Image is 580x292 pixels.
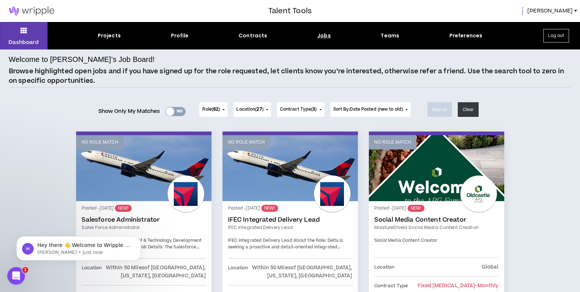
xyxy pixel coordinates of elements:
a: No Role Match [76,135,212,201]
p: Posted - [DATE] [228,205,352,212]
sup: NEW! [261,205,278,212]
p: Location [228,264,248,280]
button: Sort By:Date Posted (new to old) [330,102,411,117]
p: Within 50 Miles of [GEOGRAPHIC_DATA], [US_STATE], [GEOGRAPHIC_DATA] [102,264,206,280]
button: Location(27) [233,102,271,117]
a: IFEC Integrated Delivery Lead [228,224,352,231]
p: No Role Match [374,139,411,146]
div: Profile [171,32,189,40]
sup: NEW! [408,205,424,212]
div: Teams [381,32,399,40]
button: Contract Type(3) [277,102,325,117]
span: Contract Type ( ) [280,106,317,113]
a: MoistureShield Social Media Content Creation [374,224,499,231]
p: Posted - [DATE] [82,205,206,212]
div: Projects [98,32,121,40]
button: Log out [543,29,569,42]
span: Location ( ) [236,106,263,113]
span: - monthly [475,282,498,289]
span: 27 [257,106,262,112]
span: 1 [22,267,28,273]
span: Social Media Content Creator [374,237,438,244]
span: Show Only My Matches [98,106,160,117]
button: Clear [458,102,479,117]
a: Salesforce Administrator [82,216,206,223]
strong: About the Role: [293,237,326,244]
span: Sort By: Date Posted (new to old) [333,106,403,112]
span: 62 [213,106,218,112]
h4: Welcome to [PERSON_NAME]’s Job Board! [9,54,155,65]
a: IFEC Integrated Delivery Lead [228,216,352,223]
a: No Role Match [369,135,504,201]
p: Posted - [DATE] [374,205,499,212]
sup: NEW! [115,205,131,212]
p: Browse highlighted open jobs and if you have signed up for the role requested, let clients know y... [9,67,571,85]
span: [PERSON_NAME] [527,7,573,15]
button: Search [427,102,452,117]
button: Role(62) [199,102,228,117]
iframe: Intercom live chat [7,267,25,285]
p: Within 50 Miles of [GEOGRAPHIC_DATA], [US_STATE], [GEOGRAPHIC_DATA] [248,264,352,280]
span: Role ( ) [202,106,220,113]
iframe: Intercom notifications message [5,221,152,272]
span: Fixed [MEDICAL_DATA] [418,282,499,289]
p: Location [374,263,395,271]
p: Dashboard [8,38,39,46]
p: Contract Type [374,282,408,290]
a: No Role Match [222,135,358,201]
h3: Talent Tools [268,5,312,16]
p: Global [482,263,499,271]
strong: IFEC Integrated Delivery Lead [228,237,292,244]
a: Social Media Content Creator [374,216,499,223]
span: 3 [313,106,315,112]
strong: Global CRM & Technology Development [117,237,202,244]
div: Preferences [449,32,483,40]
p: No Role Match [228,139,265,146]
p: No Role Match [82,139,119,146]
div: Contracts [239,32,267,40]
